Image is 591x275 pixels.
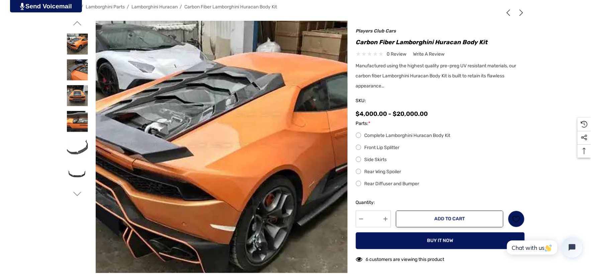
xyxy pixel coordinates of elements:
img: Carbon Fiber Lamborghini Huracan Body Kit [67,162,88,184]
img: Carbon Fiber Lamborghini Huracan Body Kit [67,33,88,55]
button: Add to Cart [396,211,503,227]
span: SKU: [356,96,389,106]
a: Lamborghini Parts [86,4,125,10]
label: Rear Diffuser and Bumper [356,180,525,188]
label: Rear Wing Spoiler [356,168,525,176]
img: PjwhLS0gR2VuZXJhdG9yOiBHcmF2aXQuaW8gLS0+PHN2ZyB4bWxucz0iaHR0cDovL3d3dy53My5vcmcvMjAwMC9zdmciIHhtb... [20,3,24,10]
svg: Go to slide 4 of 7 [73,190,81,198]
a: Previous [505,9,514,16]
label: Parts: [356,120,525,128]
svg: Social Media [581,134,588,141]
a: Write a Review [413,50,445,58]
img: Carbon Fiber Lamborghini Huracan Body Kit [67,111,88,132]
button: Buy it now [356,232,525,249]
label: Quantity: [356,199,391,207]
span: Manufactured using the highest quality pre-preg UV resistant materials, our carbon fiber Lamborgh... [356,63,516,89]
span: $4,000.00 - $20,000.00 [356,110,428,118]
div: 6 customers are viewing this product [356,253,445,264]
a: Lamborghini Huracan [132,4,178,10]
label: Complete Lamborghini Huracan Body Kit [356,132,525,140]
label: Front Lip Splitter [356,144,525,152]
svg: Recently Viewed [581,121,588,128]
span: Write a Review [413,51,445,57]
a: Wish List [508,211,525,227]
img: Carbon Fiber Lamborghini Huracan Body Kit [67,59,88,80]
a: Players Club Cars [356,28,396,34]
iframe: Tidio Chat [500,232,588,263]
svg: Go to slide 2 of 7 [73,19,81,27]
nav: Breadcrumb [67,1,525,13]
img: Carbon Fiber Lamborghini Huracan Body Kit [67,85,88,106]
img: Carbon Fiber Lamborghini Huracan Body Kit [67,137,88,158]
h1: Carbon Fiber Lamborghini Huracan Body Kit [356,37,525,48]
a: Next [515,9,525,16]
span: 0 review [387,50,407,58]
svg: Wish List [512,215,520,223]
label: Side Skirts [356,156,525,164]
svg: Top [578,148,591,154]
a: Carbon Fiber Lamborghini Huracan Body Kit [185,4,277,10]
